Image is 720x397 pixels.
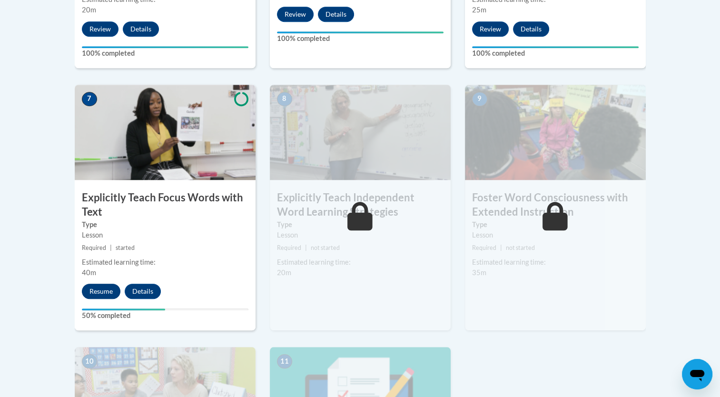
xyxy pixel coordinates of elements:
[82,257,248,268] div: Estimated learning time:
[465,85,646,180] img: Course Image
[82,354,97,368] span: 10
[465,190,646,220] h3: Foster Word Consciousness with Extended Instruction
[277,7,314,22] button: Review
[82,308,165,310] div: Your progress
[472,21,509,37] button: Review
[277,33,444,44] label: 100% completed
[82,310,248,321] label: 50% completed
[116,244,135,251] span: started
[277,244,301,251] span: Required
[82,219,248,230] label: Type
[472,244,496,251] span: Required
[82,21,118,37] button: Review
[277,219,444,230] label: Type
[472,48,639,59] label: 100% completed
[82,92,97,106] span: 7
[270,85,451,180] img: Course Image
[318,7,354,22] button: Details
[270,190,451,220] h3: Explicitly Teach Independent Word Learning Strategies
[500,244,502,251] span: |
[125,284,161,299] button: Details
[682,359,712,389] iframe: Button to launch messaging window
[472,219,639,230] label: Type
[82,48,248,59] label: 100% completed
[472,268,486,277] span: 35m
[82,284,120,299] button: Resume
[472,257,639,268] div: Estimated learning time:
[82,244,106,251] span: Required
[75,85,256,180] img: Course Image
[82,268,96,277] span: 40m
[513,21,549,37] button: Details
[277,230,444,240] div: Lesson
[82,6,96,14] span: 20m
[277,268,291,277] span: 20m
[311,244,340,251] span: not started
[277,257,444,268] div: Estimated learning time:
[305,244,307,251] span: |
[75,190,256,220] h3: Explicitly Teach Focus Words with Text
[110,244,112,251] span: |
[277,31,444,33] div: Your progress
[277,354,292,368] span: 11
[277,92,292,106] span: 8
[472,6,486,14] span: 25m
[82,46,248,48] div: Your progress
[82,230,248,240] div: Lesson
[506,244,535,251] span: not started
[472,92,487,106] span: 9
[472,230,639,240] div: Lesson
[123,21,159,37] button: Details
[472,46,639,48] div: Your progress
